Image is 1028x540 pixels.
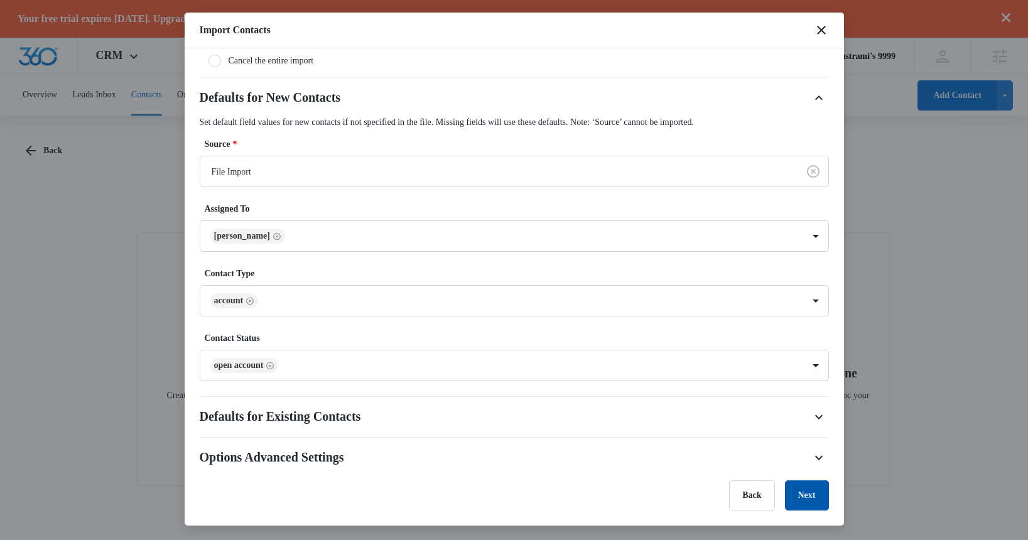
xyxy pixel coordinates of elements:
[803,161,823,181] button: Clear
[205,202,834,215] label: Assigned To
[214,296,244,305] div: Account
[243,296,254,305] div: Remove Account
[205,332,834,345] label: Contact Status
[200,54,829,67] label: Cancel the entire import
[263,361,274,370] div: Remove Open Account
[200,88,341,108] h2: Defaults for New Contacts
[729,480,774,510] button: Back
[200,407,361,427] h2: Defaults for Existing Contacts
[200,116,829,129] p: Set default field values for new contacts if not specified in the file. Missing fields will use t...
[200,23,271,38] h1: Import Contacts
[200,448,344,468] h2: Options Advanced Settings
[270,232,281,240] div: Remove Tommy Pastrami
[214,361,264,370] div: Open Account
[205,138,834,151] label: Source
[814,23,829,38] button: close
[205,267,834,280] label: Contact Type
[214,232,270,240] div: [PERSON_NAME]
[785,480,829,510] button: Next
